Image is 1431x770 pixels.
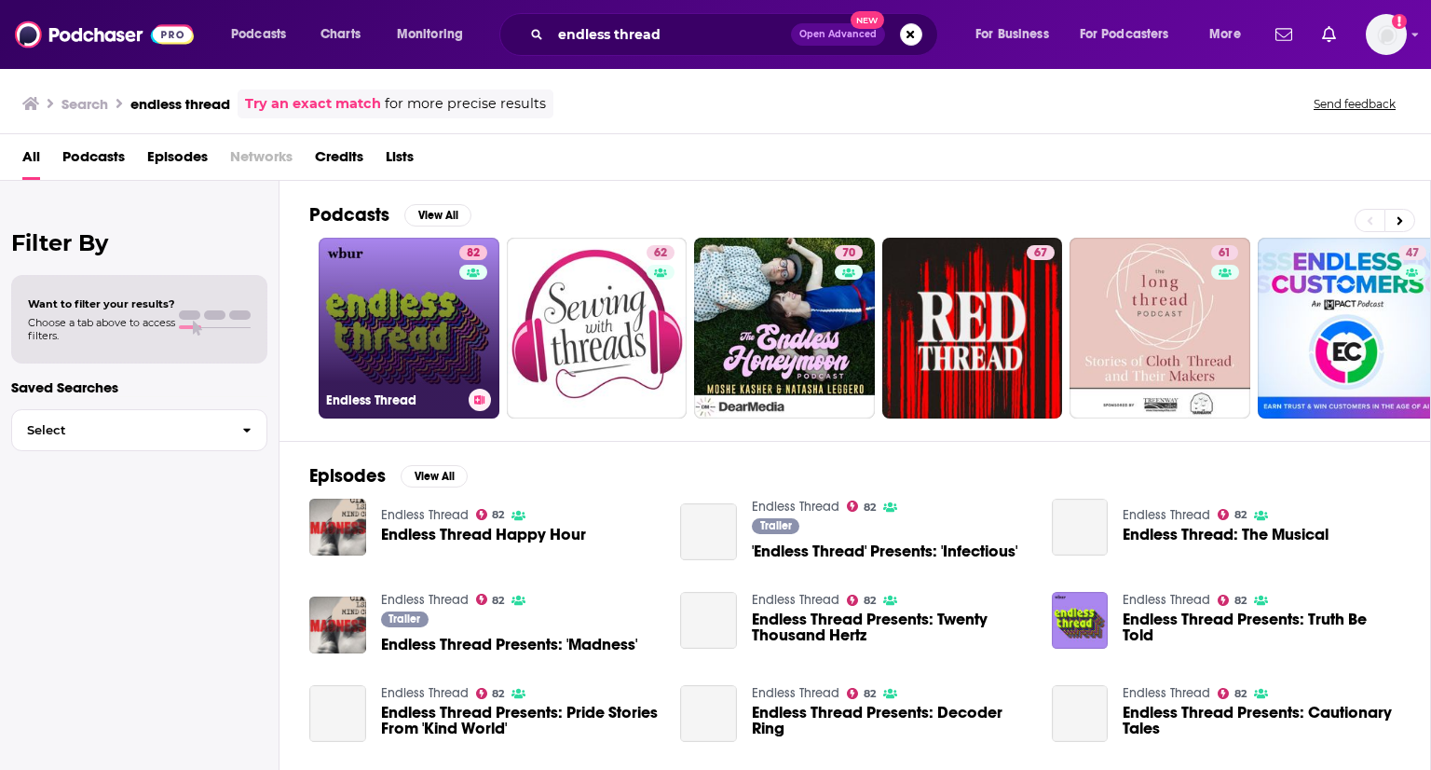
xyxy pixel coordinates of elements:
h3: Endless Thread [326,392,461,408]
a: Endless Thread [381,507,469,523]
a: Show notifications dropdown [1315,19,1343,50]
a: Endless Thread [1123,685,1210,701]
a: Endless Thread Presents: Twenty Thousand Hertz [752,612,1029,643]
a: Endless Thread [381,685,469,701]
span: For Podcasters [1080,21,1169,48]
span: 82 [492,690,504,698]
button: open menu [962,20,1072,49]
a: Endless Thread Presents: Cautionary Tales [1052,685,1109,742]
span: 82 [1234,690,1247,698]
a: Charts [308,20,372,49]
img: Endless Thread Happy Hour [309,499,366,556]
a: EpisodesView All [309,464,468,488]
span: 82 [467,244,480,263]
span: Endless Thread: The Musical [1123,527,1329,543]
a: Endless Thread Presents: Twenty Thousand Hertz [680,592,737,649]
span: Open Advanced [799,30,877,39]
h2: Filter By [11,229,267,256]
span: Trailer [388,613,420,625]
button: View All [401,465,468,488]
span: Want to filter your results? [28,297,175,310]
button: open menu [1068,20,1196,49]
a: 82 [1218,509,1247,520]
a: Endless Thread [381,592,469,608]
a: Show notifications dropdown [1268,19,1300,50]
a: Credits [315,142,363,180]
a: Endless Thread [1123,592,1210,608]
a: 70 [835,245,863,260]
a: 67 [882,238,1063,419]
span: 82 [864,690,876,698]
a: Endless Thread Presents: Decoder Ring [752,705,1029,736]
button: open menu [1196,20,1264,49]
span: 70 [842,244,855,263]
span: Select [12,424,227,436]
a: 82 [476,688,505,699]
span: Logged in as ereardon [1366,14,1407,55]
a: Podcasts [62,142,125,180]
span: for more precise results [385,93,546,115]
img: User Profile [1366,14,1407,55]
a: 'Endless Thread' Presents: 'Infectious' [680,503,737,560]
a: 82 [847,688,876,699]
a: Endless Thread Presents: Pride Stories From 'Kind World' [381,705,659,736]
a: Endless Thread Presents: 'Madness' [381,637,637,653]
a: 67 [1027,245,1055,260]
a: 82Endless Thread [319,238,499,419]
input: Search podcasts, credits, & more... [551,20,791,49]
a: Try an exact match [245,93,381,115]
div: Search podcasts, credits, & more... [517,13,956,56]
h3: endless thread [130,95,230,113]
a: Endless Thread Presents: Truth Be Told [1052,592,1109,649]
p: Saved Searches [11,378,267,396]
h3: Search [61,95,108,113]
a: Endless Thread [1123,507,1210,523]
span: 82 [864,597,876,605]
button: Open AdvancedNew [791,23,885,46]
a: 61 [1070,238,1250,419]
span: Podcasts [231,21,286,48]
span: 82 [492,511,504,519]
button: Send feedback [1308,96,1401,112]
span: For Business [975,21,1049,48]
span: Charts [320,21,361,48]
span: Monitoring [397,21,463,48]
img: Endless Thread Presents: 'Madness' [309,597,366,653]
span: More [1209,21,1241,48]
span: 82 [492,597,504,605]
span: 47 [1406,244,1419,263]
a: PodcastsView All [309,203,471,227]
span: Networks [230,142,293,180]
span: Endless Thread Presents: Cautionary Tales [1123,705,1400,736]
span: 82 [864,503,876,512]
button: open menu [384,20,487,49]
a: Endless Thread [752,685,839,701]
a: 47 [1398,245,1426,260]
a: Endless Thread Presents: Truth Be Told [1123,612,1400,643]
a: 62 [507,238,688,419]
a: 62 [647,245,675,260]
h2: Podcasts [309,203,389,227]
a: All [22,142,40,180]
a: 82 [847,595,876,606]
a: 82 [1218,595,1247,606]
a: Lists [386,142,414,180]
a: Endless Thread Happy Hour [381,527,586,543]
span: Episodes [147,142,208,180]
a: 82 [476,594,505,605]
a: 'Endless Thread' Presents: 'Infectious' [752,543,1017,559]
img: Podchaser - Follow, Share and Rate Podcasts [15,17,194,52]
button: View All [404,204,471,227]
a: 82 [847,501,876,512]
span: 82 [1234,511,1247,519]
